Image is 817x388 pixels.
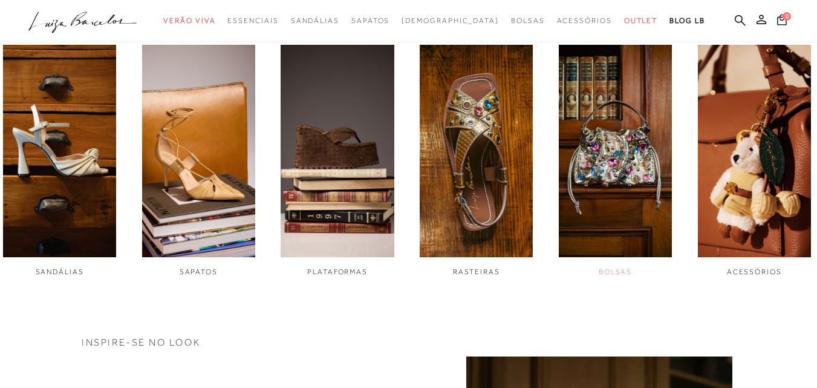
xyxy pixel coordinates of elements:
a: imagem do link SAPATOS [142,45,255,277]
a: noSubCategoriesText [351,10,389,32]
a: noSubCategoriesText [402,10,499,32]
span: Bolsas [511,16,545,25]
span: [DEMOGRAPHIC_DATA] [402,16,499,25]
div: 2 / 6 [142,45,255,277]
a: imagem do link ACESSÓRIOS [698,45,811,277]
img: imagem do link [420,45,533,257]
img: imagem do link [142,45,255,257]
span: SAPATOS [180,268,218,276]
span: Acessórios [557,16,612,25]
span: Sapatos [351,16,389,25]
h3: INSPIRE-SE NO LOOK [82,338,735,347]
img: imagem do link [698,45,811,257]
button: 0 [773,13,790,30]
a: imagem do link RASTEIRAS [420,45,533,277]
span: Sandálias [291,16,339,25]
span: ACESSÓRIOS [727,268,782,276]
span: Verão Viva [163,16,215,25]
div: 3 / 6 [281,45,394,277]
span: BOLSAS [599,268,633,276]
span: SANDÁLIAS [36,268,84,276]
img: imagem do link [3,45,116,257]
a: noSubCategoriesText [511,10,545,32]
a: noSubCategoriesText [227,10,278,32]
img: imagem do link [559,45,672,257]
a: BLOG LB [669,10,705,32]
a: imagem do link PLATAFORMAS [281,45,394,277]
a: noSubCategoriesText [291,10,339,32]
a: imagem do link SANDÁLIAS [3,45,116,277]
a: noSubCategoriesText [624,10,658,32]
img: imagem do link [281,45,394,257]
span: PLATAFORMAS [307,268,368,276]
a: noSubCategoriesText [163,10,215,32]
span: BLOG LB [669,16,705,25]
div: 1 / 6 [3,45,116,277]
span: 0 [783,12,791,21]
div: 4 / 6 [420,45,533,277]
span: Outlet [624,16,658,25]
div: 6 / 6 [698,45,811,277]
span: RASTEIRAS [453,268,500,276]
span: Essenciais [227,16,278,25]
div: 5 / 6 [559,45,672,277]
a: imagem do link BOLSAS [559,45,672,277]
a: noSubCategoriesText [557,10,612,32]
